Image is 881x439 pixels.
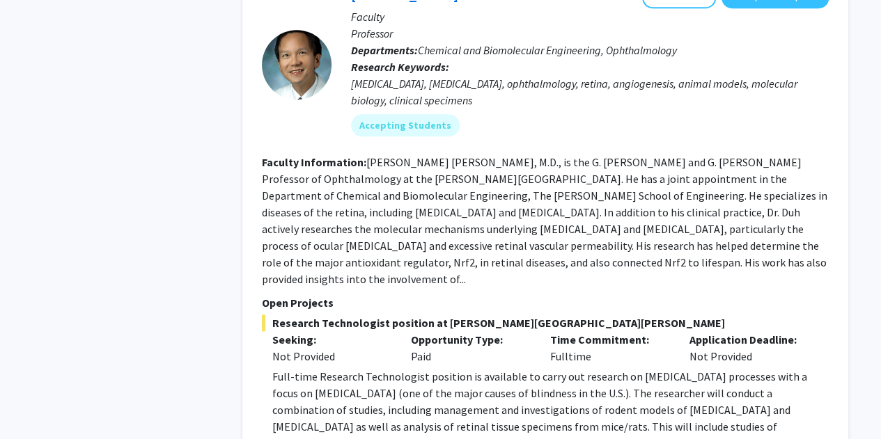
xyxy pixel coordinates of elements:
p: Faculty [351,8,829,25]
iframe: Chat [10,376,59,429]
p: Seeking: [272,331,391,348]
b: Faculty Information: [262,155,366,169]
p: Time Commitment: [550,331,669,348]
b: Research Keywords: [351,60,449,74]
b: Departments: [351,43,418,57]
div: Paid [400,331,540,365]
mat-chip: Accepting Students [351,114,460,136]
div: Fulltime [540,331,679,365]
span: Chemical and Biomolecular Engineering, Ophthalmology [418,43,677,57]
div: [MEDICAL_DATA], [MEDICAL_DATA], ophthalmology, retina, angiogenesis, animal models, molecular bio... [351,75,829,109]
p: Professor [351,25,829,42]
fg-read-more: [PERSON_NAME] [PERSON_NAME], M.D., is the G. [PERSON_NAME] and G. [PERSON_NAME] Professor of Opht... [262,155,827,286]
p: Open Projects [262,294,829,311]
div: Not Provided [679,331,818,365]
div: Not Provided [272,348,391,365]
span: Research Technologist position at [PERSON_NAME][GEOGRAPHIC_DATA][PERSON_NAME] [262,314,829,331]
p: Application Deadline: [689,331,808,348]
p: Opportunity Type: [411,331,529,348]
